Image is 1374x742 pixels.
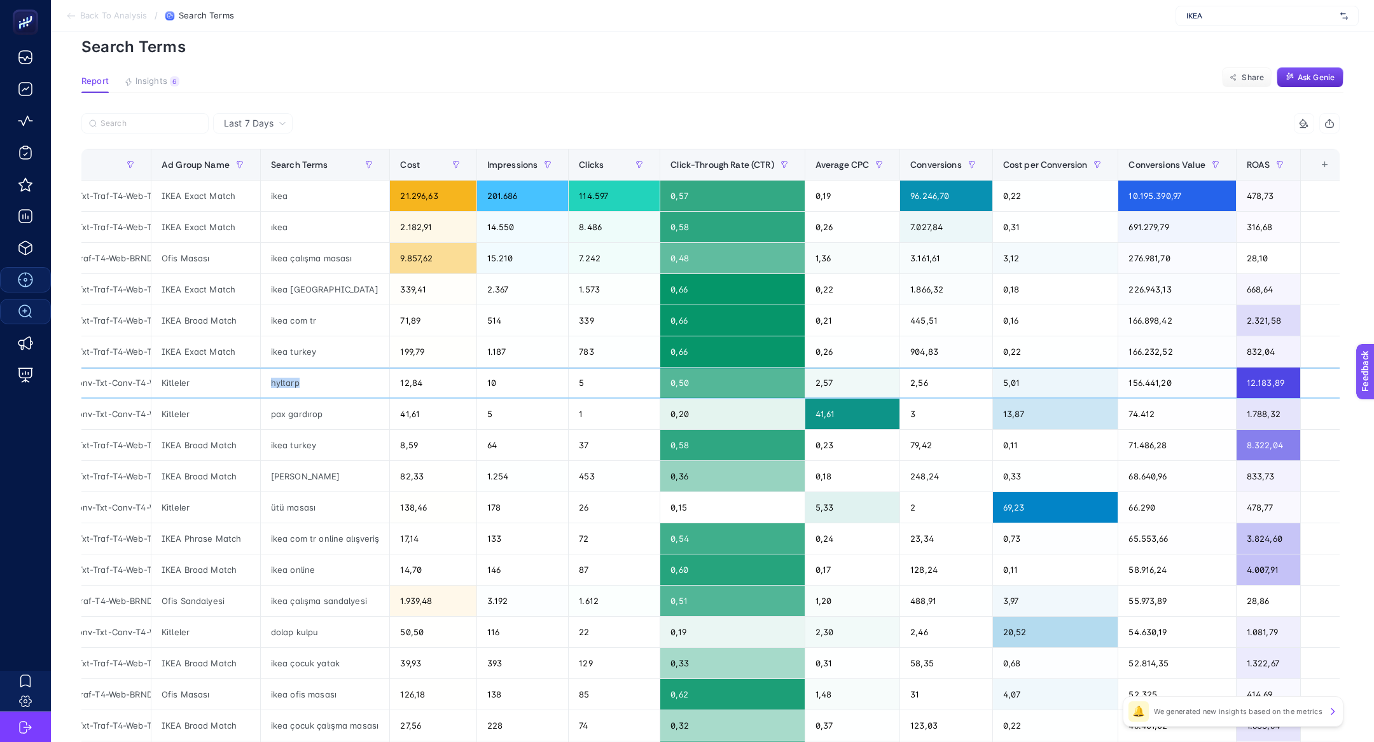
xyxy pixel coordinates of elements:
[900,554,992,585] div: 128,24
[900,368,992,398] div: 2,56
[1237,679,1301,710] div: 414,69
[390,617,476,647] div: 50,50
[151,554,260,585] div: IKEA Broad Match
[1128,701,1149,722] div: 🔔
[477,181,569,211] div: 201.686
[1118,648,1235,678] div: 52.814,35
[1186,11,1335,21] span: IKEA
[569,617,660,647] div: 22
[390,212,476,242] div: 2.182,91
[993,492,1118,523] div: 69,23
[390,492,476,523] div: 138,46
[569,212,660,242] div: 8.486
[1237,368,1301,398] div: 12.183,89
[1237,212,1301,242] div: 316,68
[805,181,900,211] div: 0,19
[805,523,900,554] div: 0,24
[660,492,804,523] div: 0,15
[1118,461,1235,491] div: 68.640,96
[993,617,1118,647] div: 20,52
[993,430,1118,460] div: 0,11
[815,160,870,170] span: Average CPC
[81,76,109,86] span: Report
[477,554,569,585] div: 146
[805,305,900,336] div: 0,21
[805,336,900,367] div: 0,26
[569,336,660,367] div: 783
[660,243,804,273] div: 0,48
[477,212,569,242] div: 14.550
[993,212,1118,242] div: 0,31
[993,368,1118,398] div: 5,01
[569,274,660,305] div: 1.573
[805,212,900,242] div: 0,26
[569,461,660,491] div: 453
[910,160,962,170] span: Conversions
[261,399,390,429] div: pax gardırop
[660,305,804,336] div: 0,66
[390,679,476,710] div: 126,18
[390,305,476,336] div: 71,89
[805,243,900,273] div: 1,36
[80,11,147,21] span: Back To Analysis
[1118,212,1235,242] div: 691.279,79
[1247,160,1270,170] span: ROAS
[1128,160,1205,170] span: Conversions Value
[1118,305,1235,336] div: 166.898,42
[805,554,900,585] div: 0,17
[1237,336,1301,367] div: 832,04
[900,336,992,367] div: 904,83
[477,368,569,398] div: 10
[261,586,390,616] div: ikea çalışma sandalyesi
[1118,399,1235,429] div: 74.412
[224,117,274,130] span: Last 7 Days
[993,523,1118,554] div: 0,73
[993,710,1118,741] div: 0,22
[261,648,390,678] div: ikea çocuk yatak
[993,305,1118,336] div: 0,16
[151,212,260,242] div: IKEA Exact Match
[390,554,476,585] div: 14,70
[569,492,660,523] div: 26
[390,181,476,211] div: 21.296,63
[1237,430,1301,460] div: 8.322,04
[1222,67,1272,88] button: Share
[900,492,992,523] div: 2
[805,430,900,460] div: 0,23
[477,305,569,336] div: 514
[1277,67,1343,88] button: Ask Genie
[151,710,260,741] div: IKEA Broad Match
[805,617,900,647] div: 2,30
[569,399,660,429] div: 1
[1237,648,1301,678] div: 1.322,67
[1242,72,1264,83] span: Share
[390,274,476,305] div: 339,41
[477,243,569,273] div: 15.210
[1118,181,1235,211] div: 10.195.390,97
[261,181,390,211] div: ikea
[1311,160,1321,188] div: 12 items selected
[261,461,390,491] div: [PERSON_NAME]
[261,274,390,305] div: ikea [GEOGRAPHIC_DATA]
[390,368,476,398] div: 12,84
[660,368,804,398] div: 0,50
[390,430,476,460] div: 8,59
[170,76,179,86] div: 6
[1118,368,1235,398] div: 156.441,20
[1118,274,1235,305] div: 226.943,13
[477,648,569,678] div: 393
[900,523,992,554] div: 23,34
[390,523,476,554] div: 17,14
[261,336,390,367] div: ikea turkey
[151,274,260,305] div: IKEA Exact Match
[151,523,260,554] div: IKEA Phrase Match
[993,648,1118,678] div: 0,68
[993,679,1118,710] div: 4,07
[1118,492,1235,523] div: 66.290
[660,461,804,491] div: 0,36
[660,181,804,211] div: 0,57
[487,160,538,170] span: Impressions
[1237,617,1301,647] div: 1.081,79
[1118,710,1235,741] div: 46.401,02
[1118,523,1235,554] div: 65.553,66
